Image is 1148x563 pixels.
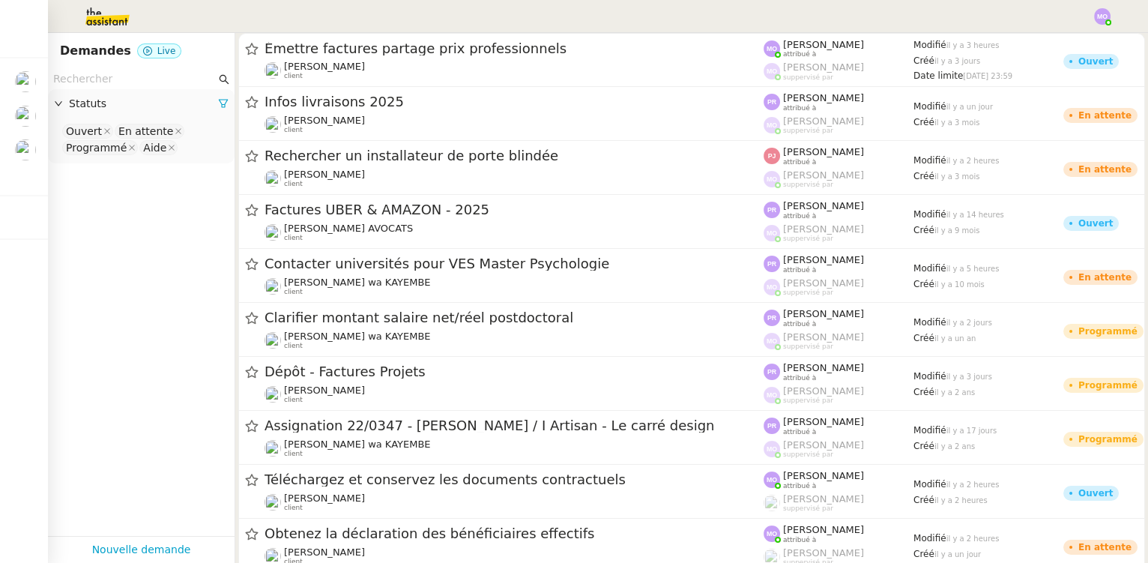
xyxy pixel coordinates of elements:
[1078,57,1113,66] div: Ouvert
[265,277,764,296] app-user-detailed-label: client
[764,385,913,405] app-user-label: suppervisé par
[783,289,833,297] span: suppervisé par
[783,451,833,459] span: suppervisé par
[913,155,946,166] span: Modifié
[284,288,303,296] span: client
[764,146,913,166] app-user-label: attribué à
[783,223,864,235] span: [PERSON_NAME]
[62,124,113,139] nz-select-item: Ouvert
[284,169,365,180] span: [PERSON_NAME]
[265,494,281,511] img: users%2FfjlNmCTkLiVoA3HQjY3GA5JXGxb2%2Favatar%2Fstarofservice_97480retdsc0392.png
[963,72,1012,80] span: [DATE] 23:59
[265,493,764,512] app-user-detailed-label: client
[783,308,864,319] span: [PERSON_NAME]
[946,427,997,435] span: il y a 17 jours
[764,254,913,274] app-user-label: attribué à
[1078,435,1138,444] div: Programmé
[764,441,780,457] img: svg
[946,481,1000,489] span: il y a 2 heures
[783,416,864,427] span: [PERSON_NAME]
[913,40,946,50] span: Modifié
[934,388,975,397] span: il y a 2 ans
[284,493,365,504] span: [PERSON_NAME]
[284,342,303,350] span: client
[265,365,764,379] span: Dépôt - Factures Projets
[265,170,281,187] img: users%2F2TyHGbgGwwZcFhdWHiwf3arjzPD2%2Favatar%2F1545394186276.jpeg
[284,234,303,242] span: client
[284,396,303,404] span: client
[143,141,166,154] div: Aide
[783,115,864,127] span: [PERSON_NAME]
[783,61,864,73] span: [PERSON_NAME]
[265,439,764,458] app-user-detailed-label: client
[764,202,780,218] img: svg
[284,385,365,396] span: [PERSON_NAME]
[115,124,184,139] nz-select-item: En attente
[783,320,816,328] span: attribué à
[764,115,913,135] app-user-label: suppervisé par
[764,171,780,187] img: svg
[764,40,780,57] img: svg
[284,126,303,134] span: client
[764,439,913,459] app-user-label: suppervisé par
[913,55,934,66] span: Créé
[1078,543,1132,552] div: En attente
[265,149,764,163] span: Rechercher un installateur de porte blindée
[913,263,946,274] span: Modifié
[764,117,780,133] img: svg
[946,373,992,381] span: il y a 3 jours
[139,140,178,155] nz-select-item: Aide
[783,493,864,505] span: [PERSON_NAME]
[783,547,864,559] span: [PERSON_NAME]
[265,385,764,404] app-user-detailed-label: client
[265,42,764,55] span: Émettre factures partage prix professionnels
[913,171,934,181] span: Créé
[284,115,365,126] span: [PERSON_NAME]
[946,103,993,111] span: il y a un jour
[934,118,980,127] span: il y a 3 mois
[934,172,980,181] span: il y a 3 mois
[284,72,303,80] span: client
[783,470,864,481] span: [PERSON_NAME]
[913,387,934,397] span: Créé
[783,92,864,103] span: [PERSON_NAME]
[783,374,816,382] span: attribué à
[265,61,764,80] app-user-detailed-label: client
[783,39,864,50] span: [PERSON_NAME]
[15,71,36,92] img: users%2FfjlNmCTkLiVoA3HQjY3GA5JXGxb2%2Favatar%2Fstarofservice_97480retdsc0392.png
[284,223,413,234] span: [PERSON_NAME] AVOCATS
[913,549,934,559] span: Créé
[265,223,764,242] app-user-detailed-label: client
[265,311,764,325] span: Clarifier montant salaire net/réel postdoctoral
[764,331,913,351] app-user-label: suppervisé par
[1078,327,1138,336] div: Programmé
[946,265,1000,273] span: il y a 5 heures
[265,115,764,134] app-user-detailed-label: client
[783,331,864,343] span: [PERSON_NAME]
[265,332,281,349] img: users%2F47wLulqoDhMx0TTMwUcsFP5V2A23%2Favatar%2Fnokpict-removebg-preview-removebg-preview.png
[764,524,913,544] app-user-label: attribué à
[764,61,913,81] app-user-label: suppervisé par
[1078,219,1113,228] div: Ouvert
[913,209,946,220] span: Modifié
[783,146,864,157] span: [PERSON_NAME]
[1078,165,1132,174] div: En attente
[265,386,281,403] img: users%2FfjlNmCTkLiVoA3HQjY3GA5JXGxb2%2Favatar%2Fstarofservice_97480retdsc0392.png
[764,387,780,403] img: svg
[66,124,102,138] div: Ouvert
[764,169,913,189] app-user-label: suppervisé par
[764,92,913,112] app-user-label: attribué à
[783,235,833,243] span: suppervisé par
[284,547,365,558] span: [PERSON_NAME]
[1078,111,1132,120] div: En attente
[265,203,764,217] span: Factures UBER & AMAZON - 2025
[783,277,864,289] span: [PERSON_NAME]
[934,442,975,451] span: il y a 2 ans
[265,62,281,79] img: users%2FfjlNmCTkLiVoA3HQjY3GA5JXGxb2%2Favatar%2Fstarofservice_97480retdsc0392.png
[265,419,764,433] span: Assignation 22/0347 - [PERSON_NAME] / I Artisan - Le carré design
[913,495,934,505] span: Créé
[934,226,980,235] span: il y a 9 mois
[764,256,780,272] img: svg
[934,334,976,343] span: il y a un an
[783,200,864,211] span: [PERSON_NAME]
